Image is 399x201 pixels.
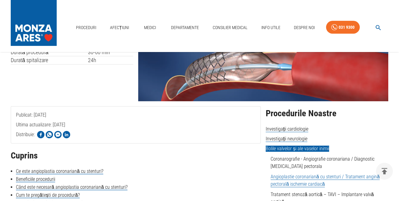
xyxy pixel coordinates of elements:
[16,131,35,138] p: Distribuie:
[266,146,329,152] span: Bolile valvelor și ale vaselor inimii
[376,163,393,180] button: delete
[210,21,250,34] a: Consilier Medical
[88,56,133,65] td: 24h
[271,156,374,169] a: Coronarografie - Angiografie coronariana / Diagnostic [MEDICAL_DATA] pectorala
[266,136,307,142] span: Investigații neurologie
[140,21,160,34] a: Medici
[11,56,88,65] td: Durată spitalizare
[46,131,53,138] img: Share on WhatsApp
[16,168,103,174] a: Ce este angioplastia coronariană cu stenturi?
[37,131,44,138] img: Share on Facebook
[54,131,62,138] img: Share on Facebook Messenger
[271,174,380,187] a: Angioplastie coronariană cu stenturi / Tratament angină pectorală ischemie cardiacă
[259,21,283,34] a: Info Utile
[16,184,127,190] a: Când este necesară angioplastia coronariană cu stenturi?
[88,48,133,56] td: 30-60 min
[16,176,55,182] a: Beneficiile procedurii
[16,122,65,152] span: Ultima actualizare: [DATE]
[266,126,308,132] span: Investigații cardiologie
[291,21,317,34] a: Despre Noi
[169,21,201,34] a: Departamente
[326,21,360,34] a: 031 9300
[16,192,80,198] a: Cum te pregătești de procedură?
[74,21,99,34] a: Proceduri
[138,40,388,101] img: Angioplastie coronariana cu implant de stenturi | MONZA ARES
[108,21,131,34] a: Afecțiuni
[63,131,70,138] img: Share on LinkedIn
[11,48,88,56] td: Durată procedură
[16,112,46,142] span: Publicat: [DATE]
[266,109,388,118] h2: Procedurile Noastre
[339,24,355,31] div: 031 9300
[11,151,261,161] h2: Cuprins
